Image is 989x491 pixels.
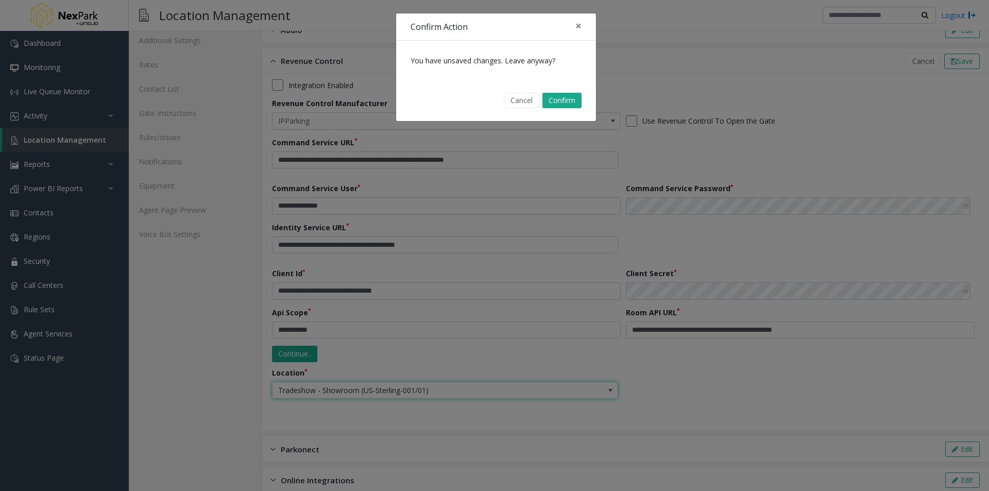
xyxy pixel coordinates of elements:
[411,21,468,33] h4: Confirm Action
[396,41,596,80] div: You have unsaved changes. Leave anyway?
[575,19,582,33] span: ×
[568,13,589,39] button: Close
[542,93,582,108] button: Confirm
[504,93,539,108] button: Cancel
